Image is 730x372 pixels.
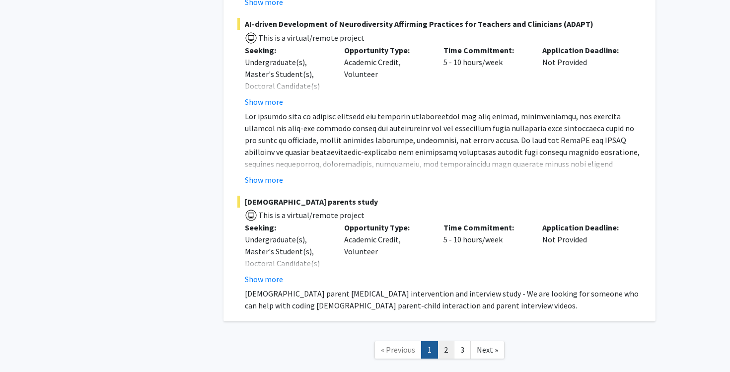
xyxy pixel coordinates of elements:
[245,222,329,233] p: Seeking:
[245,174,283,186] button: Show more
[436,44,535,108] div: 5 - 10 hours/week
[245,273,283,285] button: Show more
[245,110,642,229] p: Lor ipsumdo sita co adipisc elitsedd eiu temporin utlaboreetdol mag aliq enimad, minimveniamqu, n...
[443,222,528,233] p: Time Commitment:
[245,44,329,56] p: Seeking:
[344,44,429,56] p: Opportunity Type:
[245,233,329,293] div: Undergraduate(s), Master's Student(s), Doctoral Candidate(s) (PhD, MD, DMD, PharmD, etc.)
[535,222,634,285] div: Not Provided
[443,44,528,56] p: Time Commitment:
[245,96,283,108] button: Show more
[337,44,436,108] div: Academic Credit, Volunteer
[421,341,438,359] a: 1
[257,210,365,220] span: This is a virtual/remote project
[237,18,642,30] span: AI-driven Development of Neurodiversity Affirming Practices for Teachers and Clinicians (ADAPT)
[237,196,642,208] span: [DEMOGRAPHIC_DATA] parents study
[245,56,329,116] div: Undergraduate(s), Master's Student(s), Doctoral Candidate(s) (PhD, MD, DMD, PharmD, etc.)
[438,341,454,359] a: 2
[542,222,627,233] p: Application Deadline:
[535,44,634,108] div: Not Provided
[454,341,471,359] a: 3
[257,33,365,43] span: This is a virtual/remote project
[374,341,422,359] a: Previous Page
[381,345,415,355] span: « Previous
[477,345,498,355] span: Next »
[542,44,627,56] p: Application Deadline:
[245,288,642,311] p: [DEMOGRAPHIC_DATA] parent [MEDICAL_DATA] intervention and interview study - We are looking for so...
[337,222,436,285] div: Academic Credit, Volunteer
[470,341,505,359] a: Next
[223,331,656,372] nav: Page navigation
[436,222,535,285] div: 5 - 10 hours/week
[7,327,42,365] iframe: Chat
[344,222,429,233] p: Opportunity Type:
